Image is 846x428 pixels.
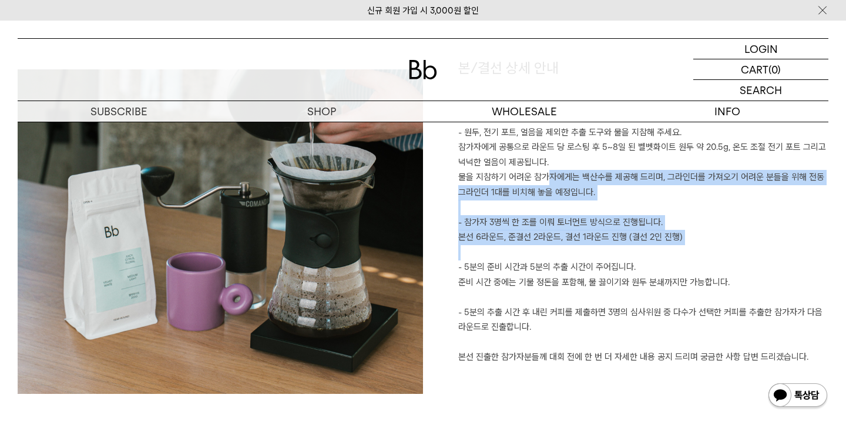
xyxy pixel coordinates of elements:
img: 7336a2c49b0045fa1340bf899f785e70_183634.jpg [18,69,423,394]
a: SHOP [220,101,423,122]
p: - 원두, 전기 포트, 얼음을 제외한 추출 도구와 물을 지참해 주세요. [458,125,828,141]
img: 로고 [409,60,437,79]
a: 신규 회원 가입 시 3,000원 할인 [367,5,479,16]
a: CART (0) [693,59,828,80]
p: - 5분의 추출 시간 후 내린 커피를 제출하면 3명의 심사위원 중 다수가 선택한 커피를 추출한 참가자가 다음 라운드로 진출합니다. [458,305,828,335]
p: (0) [768,59,781,79]
p: 준비 시간 중에는 기물 정돈을 포함해, 물 끓이기와 원두 분쇄까지만 가능합니다. [458,275,828,290]
a: SUBSCRIBE [18,101,220,122]
p: 물을 지참하기 어려운 참가자에게는 백산수를 제공해 드리며, 그라인더를 가져오기 어려운 분들을 위해 전동 그라인더 1대를 비치해 놓을 예정입니다. [458,170,828,200]
p: INFO [626,101,828,122]
a: LOGIN [693,39,828,59]
p: WHOLESALE [423,101,626,122]
img: 카카오톡 채널 1:1 채팅 버튼 [767,382,828,410]
p: - 참가자 3명씩 한 조를 이뤄 토너먼트 방식으로 진행됩니다. 본선 6라운드, 준결선 2라운드, 결선 1라운드 진행 (결선 2인 진행) [458,215,828,245]
p: CART [741,59,768,79]
p: LOGIN [744,39,778,59]
p: - 5분의 준비 시간과 5분의 추출 시간이 주어집니다. [458,260,828,275]
p: 참가자에게 공통으로 라운드 당 로스팅 후 5~8일 된 벨벳화이트 원두 약 20.5g, 온도 조절 전기 포트 그리고 넉넉한 얼음이 제공됩니다. [458,140,828,170]
p: 본선 진출한 참가자분들께 대회 전에 한 번 더 자세한 내용 공지 드리며 궁금한 사항 답변 드리겠습니다. [458,350,828,365]
p: SEARCH [740,80,782,101]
